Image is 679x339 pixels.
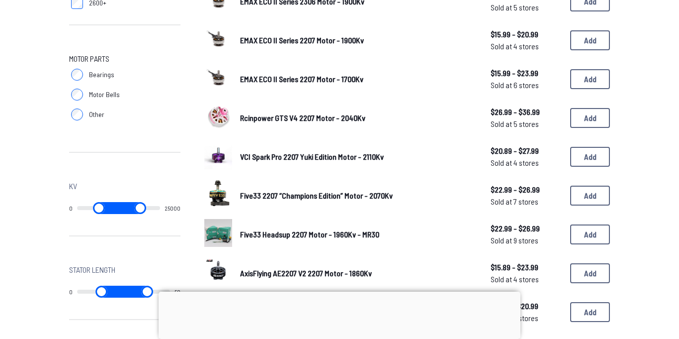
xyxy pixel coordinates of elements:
button: Add [570,302,610,322]
img: image [204,141,232,169]
button: Add [570,69,610,89]
span: $26.99 - $36.99 [491,106,562,118]
img: image [204,219,232,247]
a: EMAX ECO II Series 2207 Motor - 1900Kv [240,34,475,46]
input: Motor Bells [71,89,83,101]
a: image [204,25,232,56]
a: image [204,103,232,133]
span: Sold at 4 stores [491,273,562,285]
span: $15.89 - $20.99 [491,300,562,312]
a: Five33 Headsup 2207 Motor - 1960Kv - MR30 [240,228,475,240]
span: Five33 Headsup 2207 Motor - 1960Kv - MR30 [240,229,379,239]
span: Motor Parts [69,53,109,65]
span: $22.99 - $26.99 [491,223,562,234]
a: AxisFlying AE2207 V2 2207 Motor - 1860Kv [240,267,475,279]
span: Sold at 6 stores [491,79,562,91]
iframe: Advertisement [159,292,520,337]
img: image [204,176,232,213]
a: image [204,141,232,172]
a: image [204,219,232,250]
button: Add [570,186,610,206]
span: EMAX ECO II Series 2207 Motor - 1700Kv [240,74,363,84]
span: $15.89 - $23.99 [491,261,562,273]
span: Motor Bells [89,90,120,100]
output: 25000 [165,204,180,212]
output: 0 [69,204,73,212]
span: Stator Length [69,264,115,276]
a: VCI Spark Pro 2207 Yuki Edition Motor - 2110Kv [240,151,475,163]
span: Bearings [89,70,114,80]
span: Sold at 9 stores [491,234,562,246]
input: Other [71,109,83,120]
input: Bearings [71,69,83,81]
span: $22.99 - $26.99 [491,184,562,196]
a: image [204,258,232,289]
span: VCI Spark Pro 2207 Yuki Edition Motor - 2110Kv [240,152,384,161]
span: Sold at 3 stores [491,312,562,324]
button: Add [570,263,610,283]
button: Add [570,225,610,244]
a: image [204,180,232,211]
output: 50 [174,288,180,296]
span: Kv [69,180,77,192]
button: Add [570,147,610,167]
img: image [204,25,232,53]
a: image [204,64,232,95]
span: Sold at 5 stores [491,1,562,13]
span: $15.99 - $20.99 [491,28,562,40]
a: Five33 2207 “Champions Edition” Motor - 2070Kv [240,190,475,202]
span: Sold at 7 stores [491,196,562,208]
span: Sold at 4 stores [491,157,562,169]
a: EMAX ECO II Series 2207 Motor - 1700Kv [240,73,475,85]
output: 0 [69,288,73,296]
button: Add [570,30,610,50]
span: Sold at 5 stores [491,118,562,130]
span: Five33 2207 “Champions Edition” Motor - 2070Kv [240,191,393,200]
img: image [204,64,232,92]
img: image [204,103,232,130]
span: Rcinpower GTS V4 2207 Motor - 2040Kv [240,113,365,122]
span: EMAX ECO II Series 2207 Motor - 1900Kv [240,35,364,45]
span: Sold at 4 stores [491,40,562,52]
span: $15.99 - $23.99 [491,67,562,79]
span: AxisFlying AE2207 V2 2207 Motor - 1860Kv [240,268,372,278]
img: image [204,258,232,286]
button: Add [570,108,610,128]
a: Rcinpower GTS V4 2207 Motor - 2040Kv [240,112,475,124]
span: $20.89 - $27.99 [491,145,562,157]
span: Other [89,110,104,119]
